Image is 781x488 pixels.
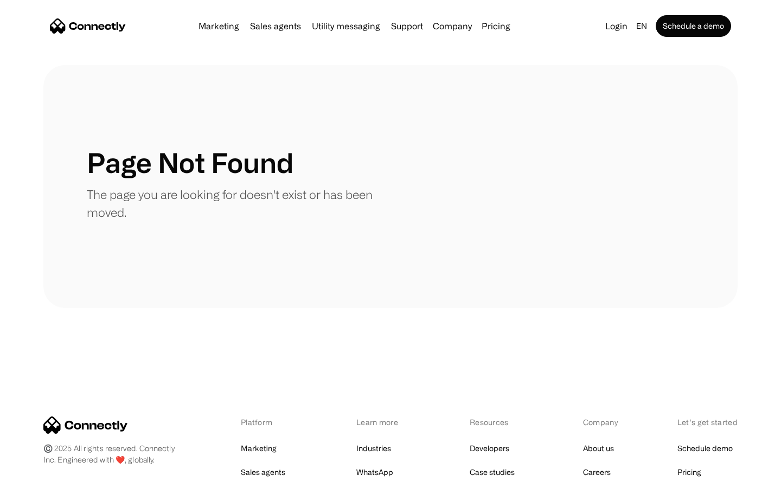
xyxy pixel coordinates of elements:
[470,441,509,456] a: Developers
[356,441,391,456] a: Industries
[308,22,385,30] a: Utility messaging
[246,22,305,30] a: Sales agents
[387,22,427,30] a: Support
[677,465,701,480] a: Pricing
[636,18,647,34] div: en
[22,469,65,484] ul: Language list
[677,416,738,428] div: Let’s get started
[241,416,300,428] div: Platform
[583,441,614,456] a: About us
[583,465,611,480] a: Careers
[656,15,731,37] a: Schedule a demo
[356,416,413,428] div: Learn more
[241,441,277,456] a: Marketing
[356,465,393,480] a: WhatsApp
[87,146,293,179] h1: Page Not Found
[477,22,515,30] a: Pricing
[11,468,65,484] aside: Language selected: English
[470,416,527,428] div: Resources
[677,441,733,456] a: Schedule demo
[241,465,285,480] a: Sales agents
[583,416,621,428] div: Company
[194,22,244,30] a: Marketing
[601,18,632,34] a: Login
[87,185,390,221] p: The page you are looking for doesn't exist or has been moved.
[433,18,472,34] div: Company
[470,465,515,480] a: Case studies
